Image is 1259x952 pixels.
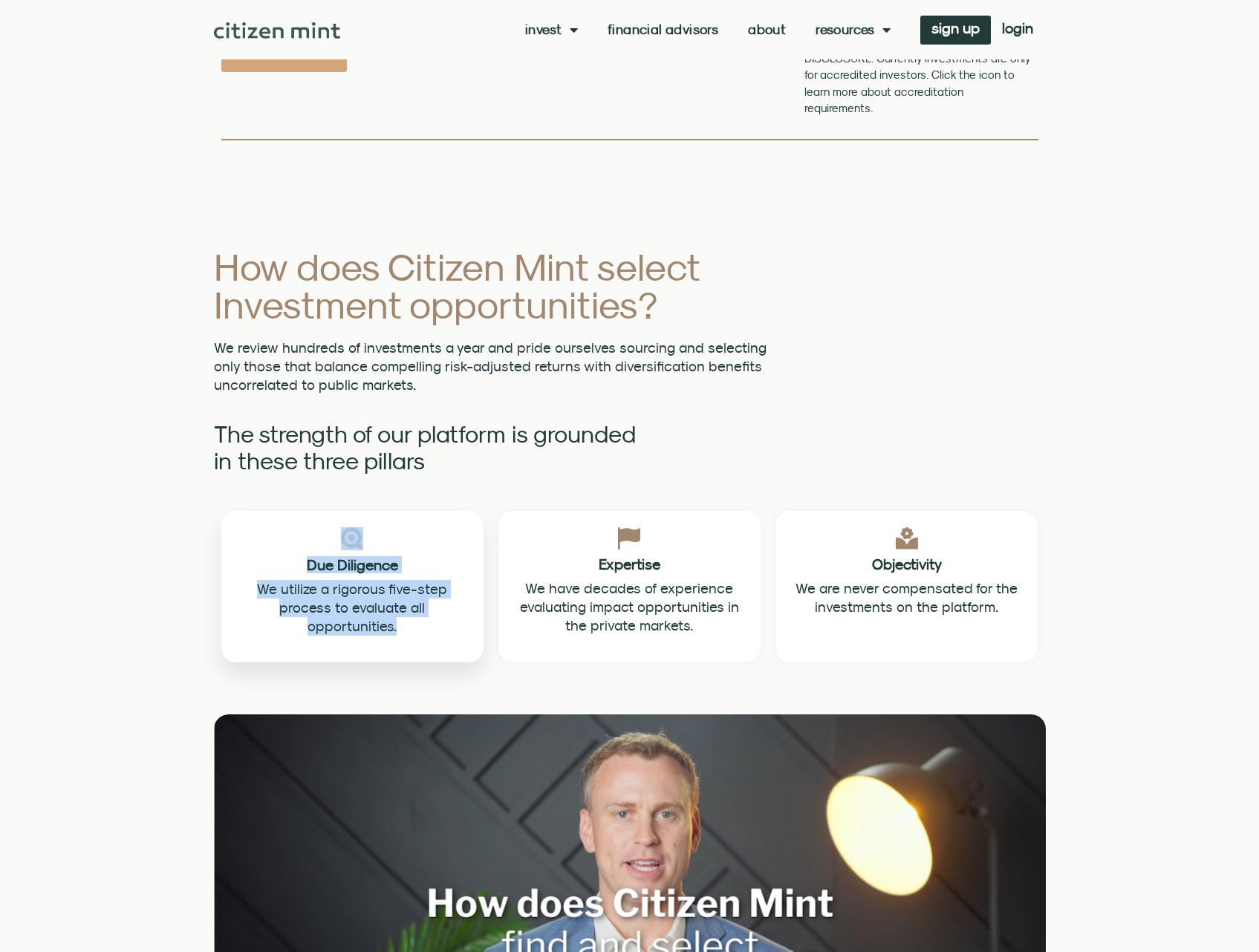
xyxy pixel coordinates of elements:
h2: Objectivity [792,557,1021,572]
a: About [748,22,786,37]
nav: Menu [525,22,891,37]
span: login [1002,23,1033,33]
a: sign up [920,16,991,45]
img: Citizen Mint [214,22,341,39]
a: Resources [816,22,891,37]
h2: Expertise [515,557,744,572]
span: We have decades of experience evaluating impact opportunities in the private markets. [520,580,739,633]
h2: Due Diligence [238,558,467,573]
h2: The strength of our platform is grounded in these three pillars [214,420,786,474]
a: login [991,16,1044,45]
p: We are never compensated for the investments on the platform. [792,579,1021,616]
a: Invest [525,22,578,37]
a: Financial Advisors [608,22,718,37]
span: We review hundreds of investments a year and pride ourselves sourcing and selecting only those th... [214,339,767,393]
span: We utilize a rigorous five-step process to evaluate all opportunities. [257,581,447,634]
h2: How does Citizen Mint select Investment opportunities? [214,248,786,324]
span: sign up [931,23,980,33]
